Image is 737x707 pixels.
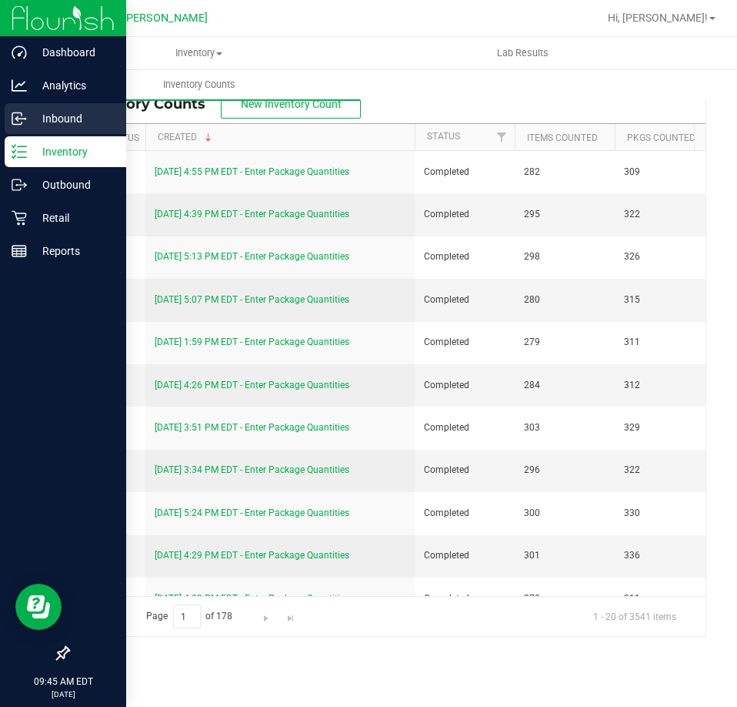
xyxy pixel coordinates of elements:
a: [DATE] 5:13 PM EDT - Enter Package Quantities [155,251,349,262]
a: [DATE] 5:07 PM EDT - Enter Package Quantities [155,294,349,305]
p: Outbound [27,176,119,194]
span: 1 - 20 of 3541 items [581,605,689,628]
a: [DATE] 4:29 PM EDT - Enter Package Quantities [155,550,349,561]
span: Inventory Counts [142,78,256,92]
span: Completed [424,548,505,563]
span: Page of 178 [133,605,245,628]
a: Created [158,132,215,142]
a: [DATE] 3:51 PM EDT - Enter Package Quantities [155,422,349,433]
span: Completed [424,207,505,222]
span: 282 [524,165,605,179]
span: New Inventory Count [241,98,342,110]
a: Inventory [37,37,361,69]
span: 322 [624,207,705,222]
a: [DATE] 3:34 PM EDT - Enter Package Quantities [155,464,349,475]
p: Retail [27,209,119,227]
span: 309 [624,165,705,179]
span: 336 [624,548,705,563]
span: 284 [524,378,605,393]
span: Inventory Counts [80,95,221,112]
iframe: Resource center [15,584,62,630]
span: Completed [424,250,505,264]
p: Analytics [27,76,119,95]
p: 09:45 AM EDT [7,675,119,689]
span: 330 [624,506,705,521]
a: Filter [489,124,515,150]
span: Hi, [PERSON_NAME]! [608,12,708,24]
span: 300 [524,506,605,521]
span: 278 [524,591,605,606]
a: [DATE] 4:55 PM EDT - Enter Package Quantities [155,166,349,177]
inline-svg: Retail [12,210,27,226]
p: [DATE] [7,689,119,700]
span: Completed [424,378,505,393]
a: Items Counted [527,132,598,143]
span: 329 [624,421,705,435]
span: 326 [624,250,705,264]
inline-svg: Reports [12,243,27,259]
a: [DATE] 4:23 PM EDT - Enter Package Quantities [155,593,349,604]
span: Completed [424,293,505,307]
span: 311 [624,591,705,606]
inline-svg: Analytics [12,78,27,93]
p: Inbound [27,109,119,128]
span: 315 [624,293,705,307]
span: 279 [524,335,605,350]
span: Completed [424,506,505,521]
inline-svg: Outbound [12,177,27,193]
a: Lab Results [361,37,685,69]
span: Completed [424,463,505,477]
span: Completed [424,591,505,606]
p: Reports [27,242,119,260]
span: 301 [524,548,605,563]
inline-svg: Dashboard [12,45,27,60]
a: Go to the last page [279,605,302,625]
span: Lab Results [476,46,569,60]
a: Inventory Counts [37,69,361,101]
a: [DATE] 4:26 PM EDT - Enter Package Quantities [155,380,349,390]
inline-svg: Inventory [12,144,27,159]
span: 280 [524,293,605,307]
span: Completed [424,335,505,350]
span: 312 [624,378,705,393]
input: 1 [173,605,201,628]
a: [DATE] 5:24 PM EDT - Enter Package Quantities [155,508,349,518]
span: 303 [524,421,605,435]
span: 295 [524,207,605,222]
span: 322 [624,463,705,477]
a: Go to the next page [255,605,278,625]
span: Completed [424,421,505,435]
span: 296 [524,463,605,477]
span: Completed [424,165,505,179]
a: [DATE] 4:39 PM EDT - Enter Package Quantities [155,209,349,219]
p: Inventory [27,142,119,161]
inline-svg: Inbound [12,111,27,126]
p: Dashboard [27,43,119,62]
button: New Inventory Count [221,89,361,119]
span: 298 [524,250,605,264]
span: Inventory [37,46,361,60]
a: Pkgs Counted [627,132,695,143]
a: [DATE] 1:59 PM EDT - Enter Package Quantities [155,337,349,347]
span: Ft. [PERSON_NAME] [107,12,208,25]
span: 311 [624,335,705,350]
a: Status [427,131,460,142]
